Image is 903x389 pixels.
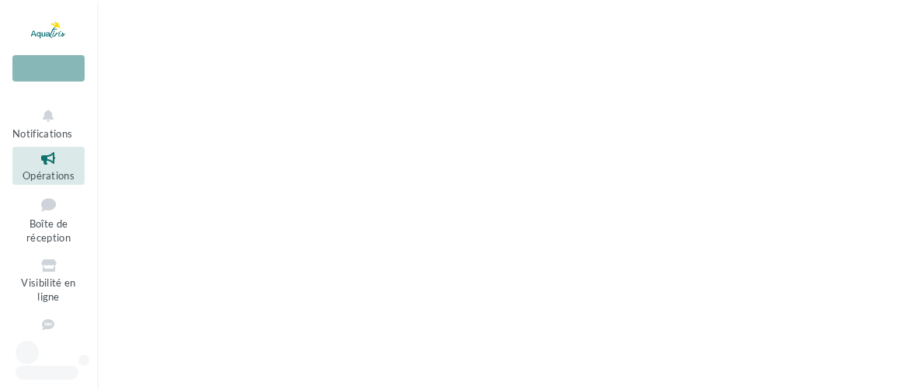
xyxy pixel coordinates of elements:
span: Notifications [12,127,72,140]
div: Nouvelle campagne [12,55,85,82]
a: Visibilité en ligne [12,254,85,307]
a: Boîte de réception [12,191,85,248]
span: Opérations [23,169,75,182]
a: Sollicitation d'avis [12,313,85,366]
span: Boîte de réception [26,217,71,245]
span: Visibilité en ligne [21,276,75,304]
span: Sollicitation d'avis [21,335,75,363]
a: Opérations [12,147,85,185]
